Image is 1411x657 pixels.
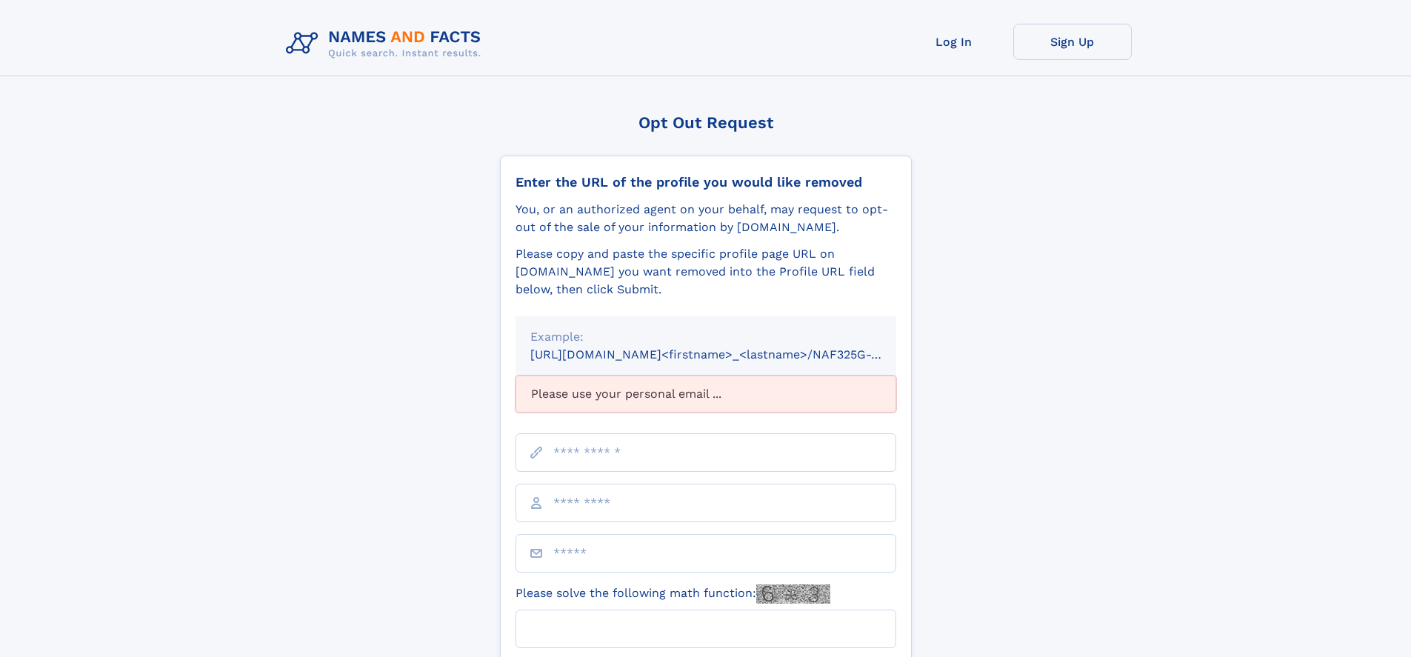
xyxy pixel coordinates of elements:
img: Logo Names and Facts [280,24,493,64]
div: Opt Out Request [500,113,912,132]
div: Enter the URL of the profile you would like removed [516,174,896,190]
div: Example: [530,328,881,346]
label: Please solve the following math function: [516,584,830,604]
div: You, or an authorized agent on your behalf, may request to opt-out of the sale of your informatio... [516,201,896,236]
a: Log In [895,24,1013,60]
div: Please copy and paste the specific profile page URL on [DOMAIN_NAME] you want removed into the Pr... [516,245,896,299]
small: [URL][DOMAIN_NAME]<firstname>_<lastname>/NAF325G-xxxxxxxx [530,347,924,361]
div: Please use your personal email ... [516,376,896,413]
a: Sign Up [1013,24,1132,60]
